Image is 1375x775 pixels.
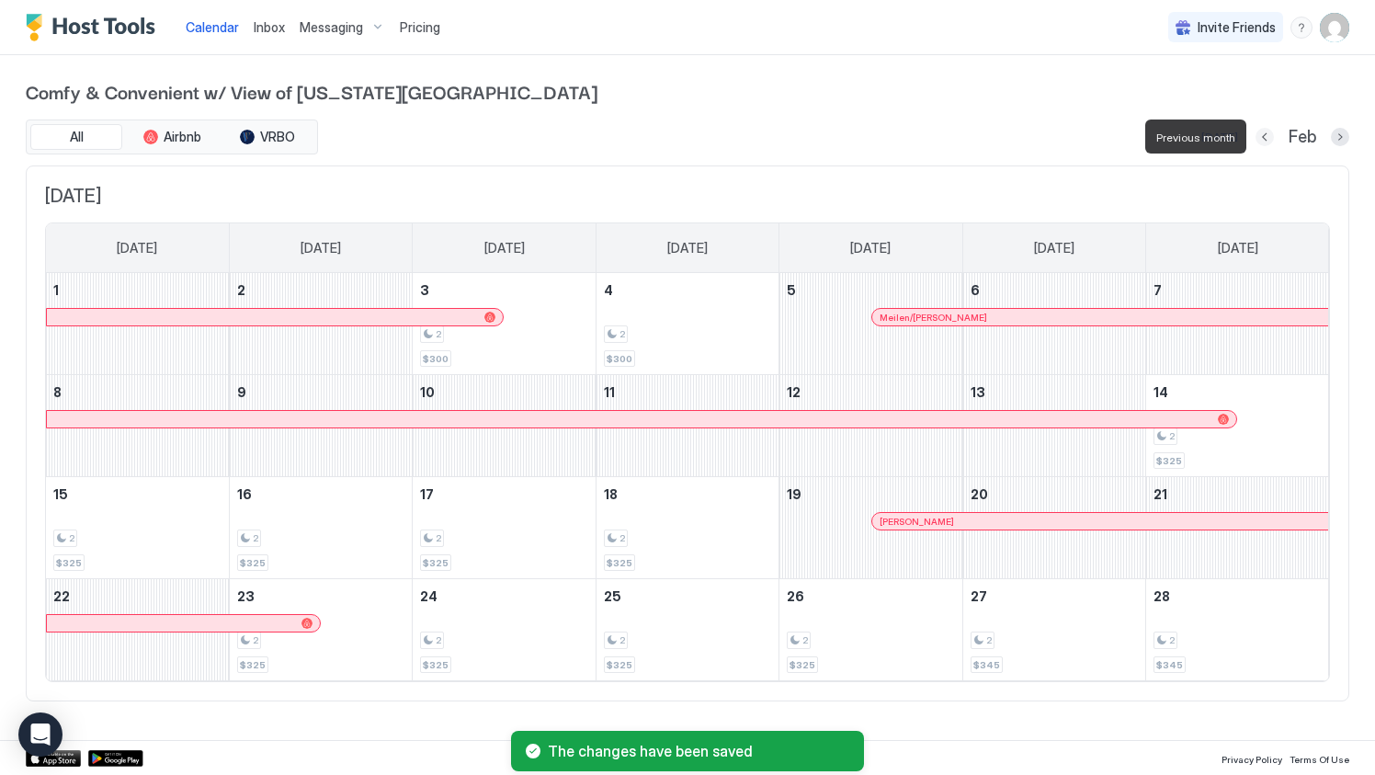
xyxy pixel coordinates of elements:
[301,240,341,256] span: [DATE]
[597,579,778,613] a: February 25, 2026
[70,129,84,145] span: All
[413,273,596,375] td: February 3, 2026
[229,375,412,477] td: February 9, 2026
[986,634,992,646] span: 2
[597,477,778,511] a: February 18, 2026
[46,375,229,477] td: February 8, 2026
[1146,579,1329,681] td: February 28, 2026
[1289,127,1316,148] span: Feb
[1199,223,1277,273] a: Saturday
[596,477,778,579] td: February 18, 2026
[962,273,1145,375] td: February 6, 2026
[1198,19,1276,36] span: Invite Friends
[53,282,59,298] span: 1
[423,353,449,365] span: $300
[607,659,632,671] span: $325
[186,19,239,35] span: Calendar
[779,375,961,409] a: February 12, 2026
[667,240,708,256] span: [DATE]
[787,486,801,502] span: 19
[420,282,429,298] span: 3
[596,273,778,375] td: February 4, 2026
[790,659,815,671] span: $325
[253,634,258,646] span: 2
[779,579,961,613] a: February 26, 2026
[413,579,595,613] a: February 24, 2026
[1034,240,1074,256] span: [DATE]
[1153,486,1167,502] span: 21
[466,223,543,273] a: Tuesday
[971,486,988,502] span: 20
[1153,384,1168,400] span: 14
[98,223,176,273] a: Sunday
[413,477,596,579] td: February 17, 2026
[1146,273,1329,307] a: February 7, 2026
[1156,131,1235,144] span: Previous month
[971,384,985,400] span: 13
[963,273,1145,307] a: February 6, 2026
[53,486,68,502] span: 15
[240,659,266,671] span: $325
[1320,13,1349,42] div: User profile
[1016,223,1093,273] a: Friday
[56,557,82,569] span: $325
[237,384,246,400] span: 9
[260,129,295,145] span: VRBO
[779,375,962,477] td: February 12, 2026
[880,312,1321,324] div: Meilen/[PERSON_NAME]
[230,273,412,307] a: February 2, 2026
[400,19,440,36] span: Pricing
[649,223,726,273] a: Wednesday
[607,557,632,569] span: $325
[117,240,157,256] span: [DATE]
[779,579,962,681] td: February 26, 2026
[46,273,229,375] td: February 1, 2026
[230,579,412,613] a: February 23, 2026
[604,486,618,502] span: 18
[423,557,449,569] span: $325
[413,477,595,511] a: February 17, 2026
[880,516,1321,528] div: [PERSON_NAME]
[45,185,1330,208] span: [DATE]
[230,477,412,511] a: February 16, 2026
[229,273,412,375] td: February 2, 2026
[604,588,621,604] span: 25
[832,223,909,273] a: Thursday
[604,282,613,298] span: 4
[962,375,1145,477] td: February 13, 2026
[604,384,615,400] span: 11
[1146,477,1329,511] a: February 21, 2026
[164,129,201,145] span: Airbnb
[46,477,229,579] td: February 15, 2026
[548,742,849,760] span: The changes have been saved
[240,557,266,569] span: $325
[69,532,74,544] span: 2
[413,273,595,307] a: February 3, 2026
[963,375,1145,409] a: February 13, 2026
[619,634,625,646] span: 2
[46,375,229,409] a: February 8, 2026
[1153,282,1162,298] span: 7
[423,659,449,671] span: $325
[222,124,313,150] button: VRBO
[973,659,1000,671] span: $345
[282,223,359,273] a: Monday
[880,516,954,528] span: [PERSON_NAME]
[413,375,595,409] a: February 10, 2026
[484,240,525,256] span: [DATE]
[1146,375,1329,409] a: February 14, 2026
[186,17,239,37] a: Calendar
[1290,17,1312,39] div: menu
[1256,128,1274,146] button: Previous month
[1146,273,1329,375] td: February 7, 2026
[436,532,441,544] span: 2
[420,588,437,604] span: 24
[850,240,891,256] span: [DATE]
[436,634,441,646] span: 2
[53,588,70,604] span: 22
[1218,240,1258,256] span: [DATE]
[46,579,229,613] a: February 22, 2026
[963,579,1145,613] a: February 27, 2026
[787,588,804,604] span: 26
[779,477,962,579] td: February 19, 2026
